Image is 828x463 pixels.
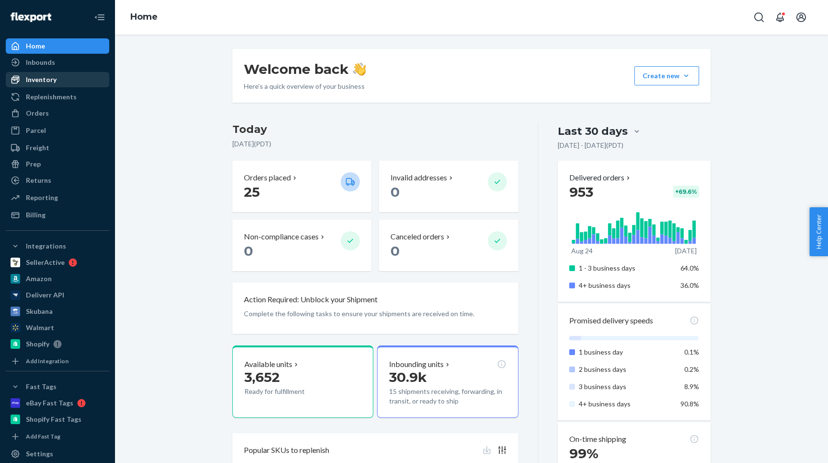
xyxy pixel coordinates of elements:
div: + 69.6 % [673,186,699,198]
p: Orders placed [244,172,291,183]
p: Ready for fulfillment [244,387,333,396]
p: Non-compliance cases [244,231,319,242]
span: 0 [391,243,400,259]
a: Billing [6,207,109,223]
a: Add Fast Tag [6,431,109,442]
p: 3 business days [579,382,673,392]
a: Reporting [6,190,109,205]
button: Canceled orders 0 [379,220,518,271]
button: Inbounding units30.9k15 shipments receiving, forwarding, in transit, or ready to ship [377,345,518,418]
h1: Welcome back [244,60,366,78]
div: Parcel [26,126,46,135]
a: eBay Fast Tags [6,395,109,411]
div: Inventory [26,75,57,84]
p: Complete the following tasks to ensure your shipments are received on time. [244,309,507,319]
button: Create new [634,66,699,85]
p: Here’s a quick overview of your business [244,82,366,91]
button: Invalid addresses 0 [379,161,518,212]
span: 30.9k [389,369,427,385]
span: 36.0% [680,281,699,289]
span: 25 [244,184,260,200]
button: Delivered orders [569,172,632,183]
div: Last 30 days [558,124,628,139]
div: SellerActive [26,258,65,267]
p: 4+ business days [579,399,673,409]
a: Walmart [6,320,109,335]
p: Invalid addresses [391,172,447,183]
p: Promised delivery speeds [569,315,653,326]
div: Orders [26,108,49,118]
a: Freight [6,140,109,155]
span: 90.8% [680,400,699,408]
button: Available units3,652Ready for fulfillment [232,345,373,418]
div: Replenishments [26,92,77,102]
div: Shopify [26,339,49,349]
button: Fast Tags [6,379,109,394]
a: Home [6,38,109,54]
a: Shopify [6,336,109,352]
a: Orders [6,106,109,121]
a: Inbounds [6,55,109,70]
p: 2 business days [579,365,673,374]
button: Non-compliance cases 0 [232,220,371,271]
a: Replenishments [6,89,109,105]
button: Orders placed 25 [232,161,371,212]
div: Walmart [26,323,54,332]
span: 8.9% [684,382,699,391]
div: Inbounds [26,58,55,67]
button: Integrations [6,238,109,254]
a: Add Integration [6,356,109,367]
a: Shopify Fast Tags [6,412,109,427]
div: Home [26,41,45,51]
div: eBay Fast Tags [26,398,73,408]
button: Open Search Box [749,8,769,27]
span: 3,652 [244,369,280,385]
a: SellerActive [6,255,109,270]
button: Close Navigation [90,8,109,27]
a: Returns [6,173,109,188]
button: Open account menu [792,8,811,27]
span: 953 [569,184,593,200]
span: 64.0% [680,264,699,272]
span: 0 [244,243,253,259]
a: Deliverr API [6,287,109,303]
div: Shopify Fast Tags [26,415,81,424]
span: 99% [569,445,598,462]
h3: Today [232,122,518,137]
span: 0.1% [684,348,699,356]
a: Settings [6,446,109,462]
p: [DATE] ( PDT ) [232,139,518,149]
a: Home [130,12,158,22]
button: Help Center [809,207,828,256]
div: Freight [26,143,49,153]
p: [DATE] [675,246,697,256]
div: Skubana [26,307,53,316]
div: Reporting [26,193,58,202]
a: Parcel [6,123,109,138]
a: Prep [6,156,109,172]
p: 4+ business days [579,281,673,290]
p: Aug 24 [571,246,593,256]
span: 0 [391,184,400,200]
p: Popular SKUs to replenish [244,445,329,456]
p: On-time shipping [569,434,626,445]
p: 1 - 3 business days [579,263,673,273]
div: Deliverr API [26,290,64,300]
p: 15 shipments receiving, forwarding, in transit, or ready to ship [389,387,506,406]
div: Fast Tags [26,382,57,392]
img: Flexport logo [11,12,51,22]
p: [DATE] - [DATE] ( PDT ) [558,141,623,150]
a: Amazon [6,271,109,286]
div: Amazon [26,274,52,284]
div: Add Integration [26,357,69,365]
button: Open notifications [770,8,790,27]
p: Canceled orders [391,231,444,242]
a: Inventory [6,72,109,87]
div: Billing [26,210,46,220]
p: Available units [244,359,292,370]
a: Skubana [6,304,109,319]
p: Action Required: Unblock your Shipment [244,294,378,305]
div: Add Fast Tag [26,432,60,440]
